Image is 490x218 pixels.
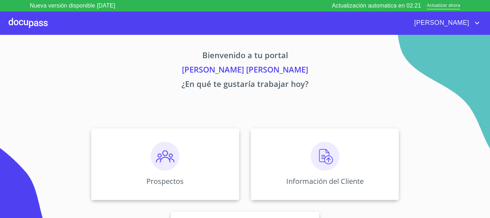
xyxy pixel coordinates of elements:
p: [PERSON_NAME] [PERSON_NAME] [24,64,466,78]
p: Prospectos [146,176,184,186]
p: Nueva versión disponible [DATE] [30,1,115,10]
button: account of current user [409,17,481,29]
img: carga.png [311,142,339,171]
span: Actualizar ahora [427,2,460,10]
p: Actualización automatica en 02:21 [332,1,421,10]
span: [PERSON_NAME] [409,17,473,29]
p: ¿En qué te gustaría trabajar hoy? [24,78,466,92]
p: Bienvenido a tu portal [24,49,466,64]
p: Información del Cliente [286,176,364,186]
img: prospectos.png [151,142,179,171]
